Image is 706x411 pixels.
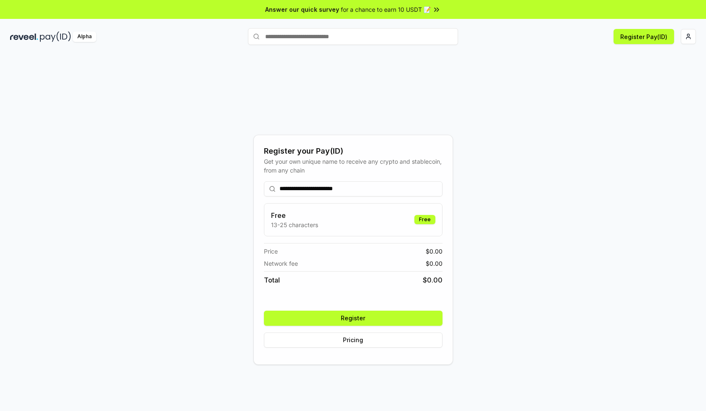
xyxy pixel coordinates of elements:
img: reveel_dark [10,31,38,42]
span: Answer our quick survey [265,5,339,14]
div: Register your Pay(ID) [264,145,443,157]
button: Register [264,311,443,326]
span: Total [264,275,280,285]
span: for a chance to earn 10 USDT 📝 [341,5,431,14]
button: Register Pay(ID) [614,29,674,44]
span: $ 0.00 [426,247,443,256]
p: 13-25 characters [271,220,318,229]
img: pay_id [40,31,71,42]
div: Alpha [73,31,96,42]
span: $ 0.00 [423,275,443,285]
button: Pricing [264,332,443,348]
span: $ 0.00 [426,259,443,268]
span: Price [264,247,278,256]
span: Network fee [264,259,298,268]
h3: Free [271,210,318,220]
div: Free [414,215,435,224]
div: Get your own unique name to receive any crypto and stablecoin, from any chain [264,157,443,175]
